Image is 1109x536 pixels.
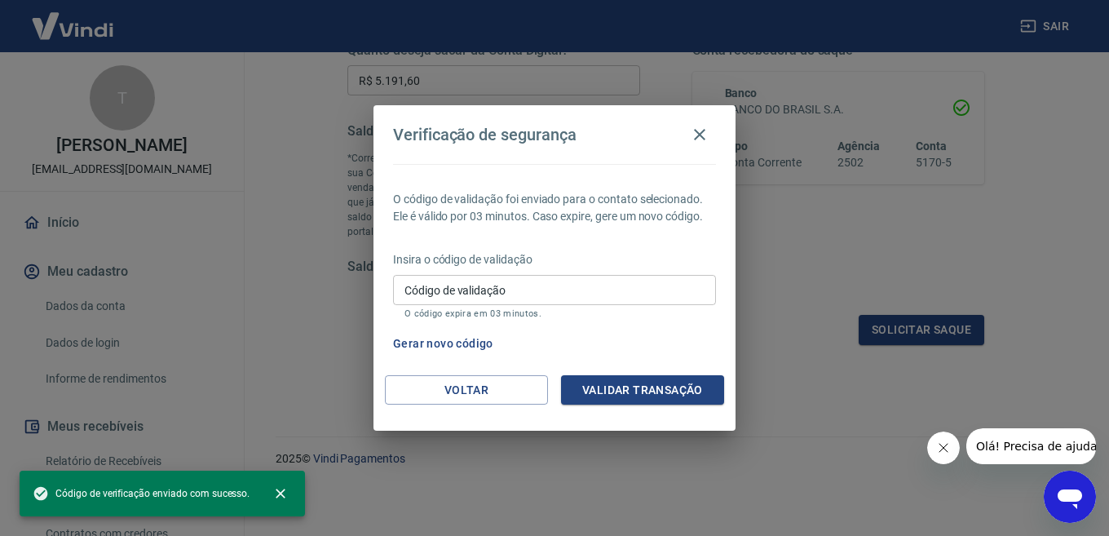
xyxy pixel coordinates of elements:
p: Insira o código de validação [393,251,716,268]
p: O código de validação foi enviado para o contato selecionado. Ele é válido por 03 minutos. Caso e... [393,191,716,225]
span: Código de verificação enviado com sucesso. [33,485,250,502]
iframe: Mensagem da empresa [966,428,1096,464]
button: Validar transação [561,375,724,405]
p: O código expira em 03 minutos. [404,308,705,319]
iframe: Botão para abrir a janela de mensagens [1044,471,1096,523]
iframe: Fechar mensagem [927,432,960,464]
button: Voltar [385,375,548,405]
button: close [263,476,298,512]
span: Olá! Precisa de ajuda? [10,11,137,24]
button: Gerar novo código [387,329,500,359]
h4: Verificação de segurança [393,125,577,144]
